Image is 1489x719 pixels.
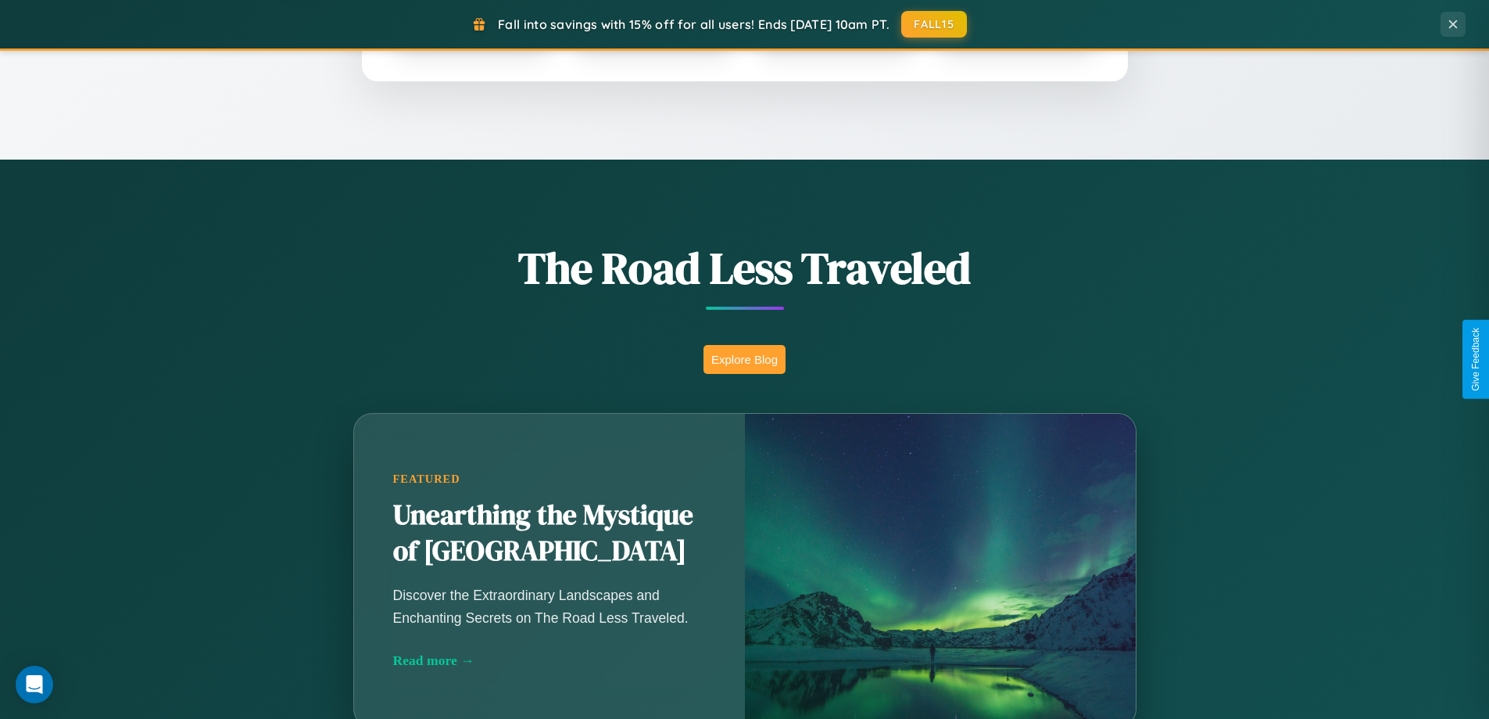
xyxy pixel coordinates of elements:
div: Read more → [393,652,706,669]
h1: The Road Less Traveled [276,238,1214,298]
div: Featured [393,473,706,486]
button: FALL15 [901,11,967,38]
span: Fall into savings with 15% off for all users! Ends [DATE] 10am PT. [498,16,889,32]
button: Explore Blog [703,345,786,374]
div: Give Feedback [1470,328,1481,391]
h2: Unearthing the Mystique of [GEOGRAPHIC_DATA] [393,498,706,570]
div: Open Intercom Messenger [16,666,53,703]
p: Discover the Extraordinary Landscapes and Enchanting Secrets on The Road Less Traveled. [393,584,706,628]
